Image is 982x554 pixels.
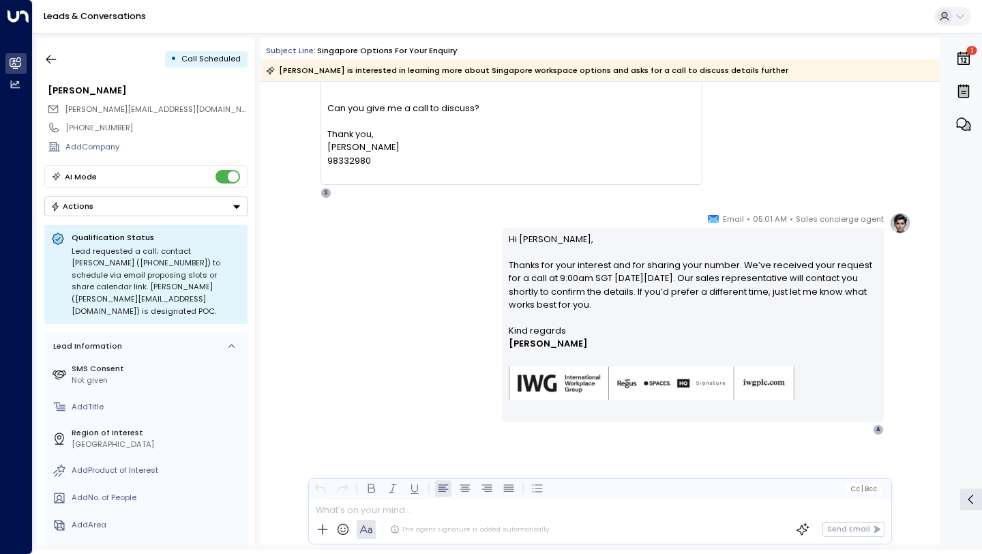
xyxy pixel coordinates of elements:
[952,44,975,74] button: 1
[790,212,793,226] span: •
[65,170,97,184] div: AI Mode
[72,519,243,531] div: AddArea
[72,232,241,243] p: Qualification Status
[509,233,878,324] p: Hi [PERSON_NAME], Thanks for your interest and for sharing your number. We’ve received your reque...
[65,122,247,134] div: [PHONE_NUMBER]
[850,485,877,493] span: Cc Bcc
[327,141,695,154] div: [PERSON_NAME]
[509,337,588,350] span: [PERSON_NAME]
[753,212,787,226] span: 05:01 AM
[873,424,884,435] div: A
[65,104,261,115] span: [PERSON_NAME][EMAIL_ADDRESS][DOMAIN_NAME]
[796,212,884,226] span: Sales concierge agent
[72,427,243,439] label: Region of Interest
[72,375,243,386] div: Not given
[509,366,795,401] img: AIorK4zU2Kz5WUNqa9ifSKC9jFH1hjwenjvh85X70KBOPduETvkeZu4OqG8oPuqbwvp3xfXcMQJCRtwYb-SG
[846,484,881,494] button: Cc|Bcc
[72,465,243,476] div: AddProduct of Interest
[327,154,695,167] div: 98332980
[65,104,248,115] span: adeline@sgbarkery.com
[49,340,122,352] div: Lead Information
[50,201,93,211] div: Actions
[967,46,977,55] span: 1
[327,128,695,141] div: Thank you,
[65,141,247,153] div: AddCompany
[327,102,695,115] div: Can you give me a call to discuss?
[509,324,566,337] span: Kind regards
[170,49,177,69] div: •
[334,480,351,497] button: Redo
[72,492,243,504] div: AddNo. of People
[72,363,243,375] label: SMS Consent
[72,439,243,450] div: [GEOGRAPHIC_DATA]
[509,324,878,418] div: Signature
[266,45,316,56] span: Subject Line:
[181,53,241,64] span: Call Scheduled
[321,188,331,199] div: S
[48,84,247,97] div: [PERSON_NAME]
[723,212,744,226] span: Email
[317,45,458,57] div: Singapore options for your enquiry
[72,401,243,413] div: AddTitle
[747,212,750,226] span: •
[266,63,788,77] div: [PERSON_NAME] is interested in learning more about Singapore workspace options and asks for a cal...
[861,485,863,493] span: |
[44,196,248,216] button: Actions
[889,212,911,234] img: profile-logo.png
[44,196,248,216] div: Button group with a nested menu
[44,10,146,22] a: Leads & Conversations
[312,480,329,497] button: Undo
[390,525,549,534] div: The agent signature is added automatically
[72,246,241,318] div: Lead requested a call; contact [PERSON_NAME] ([PHONE_NUMBER]) to schedule via email proposing slo...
